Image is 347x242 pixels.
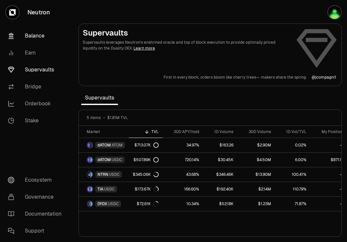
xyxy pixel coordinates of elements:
[137,201,159,206] div: $72.61K
[104,187,115,192] span: USDC
[164,75,199,80] p: First in every block,
[79,197,129,211] a: DYDX LogoUSDC LogoDYDXUSDC
[129,138,163,152] a: $713.07K
[135,187,159,192] div: $173.67K
[3,27,71,44] a: Balance
[133,172,159,177] div: $345.06K
[133,46,155,51] a: Learn more
[237,138,275,152] a: $2.90M
[328,6,341,19] img: Atom Staking
[79,167,129,182] a: NTRN LogoUSDC LogoNTRNUSDC
[3,78,71,95] a: Bridge
[129,167,163,182] a: $345.06K
[133,129,159,134] div: TVL
[3,189,71,205] a: Governance
[164,75,306,80] a: First in every block,orders bloom like cherry trees—makers share the spring.
[90,143,93,148] img: ATOM Logo
[237,197,275,211] a: $1.23M
[237,167,275,182] a: $13.90M
[3,95,71,112] a: Orderbook
[275,197,310,211] a: 71.87%
[261,75,306,80] p: makers share the spring.
[163,197,203,211] a: 10.34%
[241,129,271,134] div: 30D Volume
[3,112,71,129] a: Stake
[203,167,237,182] a: $346.46K
[3,222,71,239] a: Support
[112,157,122,162] span: USDC
[163,167,203,182] a: 43.68%
[237,182,275,196] a: $2.14M
[275,138,310,152] a: 0.02%
[207,129,234,134] div: 1D Volume
[134,143,159,148] div: $713.07K
[107,115,128,120] span: $1.81M TVL
[97,143,111,148] span: dATOM
[87,201,90,206] img: DYDX Logo
[87,115,101,120] span: 5 items
[129,153,163,167] a: $507.89K
[200,75,260,80] p: orders bloom like cherry trees—
[163,138,203,152] a: 34.97%
[275,153,310,167] a: 6.00%
[87,143,90,148] img: dATOM Logo
[129,182,163,196] a: $173.67K
[87,187,90,192] img: TIA Logo
[90,157,93,162] img: USDC Logo
[203,138,237,152] a: $163.26
[237,153,275,167] a: $4.50M
[163,182,203,196] a: 166.60%
[97,157,111,162] span: dATOM
[312,75,336,80] a: @jcompagni1
[83,28,290,38] h2: Supervaults
[3,61,71,78] a: Supervaults
[203,197,237,211] a: $52.18K
[203,153,237,167] a: $30.45K
[112,143,123,148] span: ATOM
[203,182,237,196] a: $192.40K
[312,75,336,80] p: @ jcompagni1
[129,197,163,211] a: $72.61K
[79,182,129,196] a: TIA LogoUSDC LogoTIAUSDC
[109,172,120,177] span: USDC
[87,157,90,162] img: dATOM Logo
[90,172,93,177] img: USDC Logo
[90,201,93,206] img: USDC Logo
[87,172,90,177] img: NTRN Logo
[279,129,306,134] div: 1D Vol/TVL
[108,201,119,206] span: USDC
[97,201,107,206] span: DYDX
[275,182,310,196] a: 110.79%
[314,129,343,134] div: My Position
[275,167,310,182] a: 100.41%
[133,157,159,162] div: $507.89K
[79,138,129,152] a: dATOM LogoATOM LogodATOMATOM
[3,205,71,222] a: Documentation
[83,39,290,51] p: Supervaults leverages Neutron's enshrined oracle and top of block execution to provide optimally ...
[87,129,125,134] div: Market
[97,172,108,177] span: NTRN
[79,153,129,167] a: dATOM LogoUSDC LogodATOMUSDC
[3,44,71,61] a: Earn
[163,153,203,167] a: 720.14%
[166,129,199,134] div: 30D APY/hold
[3,172,71,189] a: Ecosystem
[81,91,118,104] span: Supervaults
[97,187,103,192] span: TIA
[90,187,93,192] img: USDC Logo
